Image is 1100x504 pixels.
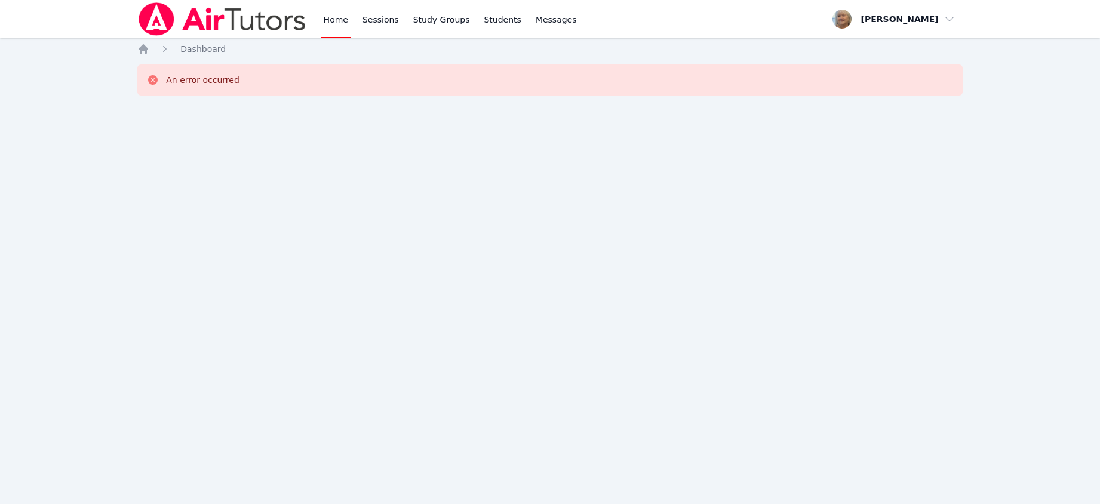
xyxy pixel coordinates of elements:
img: Air Tutors [137,2,306,36]
a: Dashboard [180,43,226,55]
span: Dashboard [180,44,226,54]
div: An error occurred [166,74,239,86]
span: Messages [536,14,577,26]
nav: Breadcrumb [137,43,963,55]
